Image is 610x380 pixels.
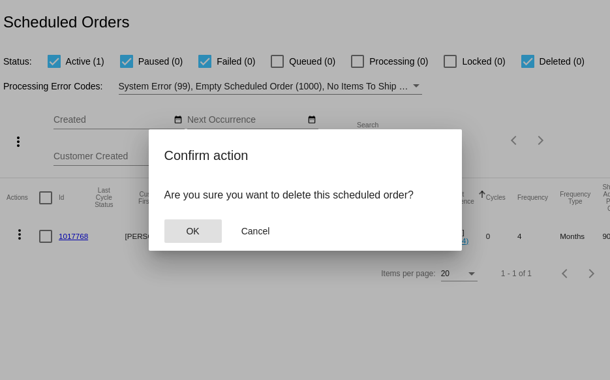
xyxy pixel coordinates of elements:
[164,145,446,166] h2: Confirm action
[164,219,222,243] button: Close dialog
[164,189,446,201] p: Are you sure you want to delete this scheduled order?
[227,219,284,243] button: Close dialog
[186,226,199,236] span: OK
[241,226,270,236] span: Cancel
